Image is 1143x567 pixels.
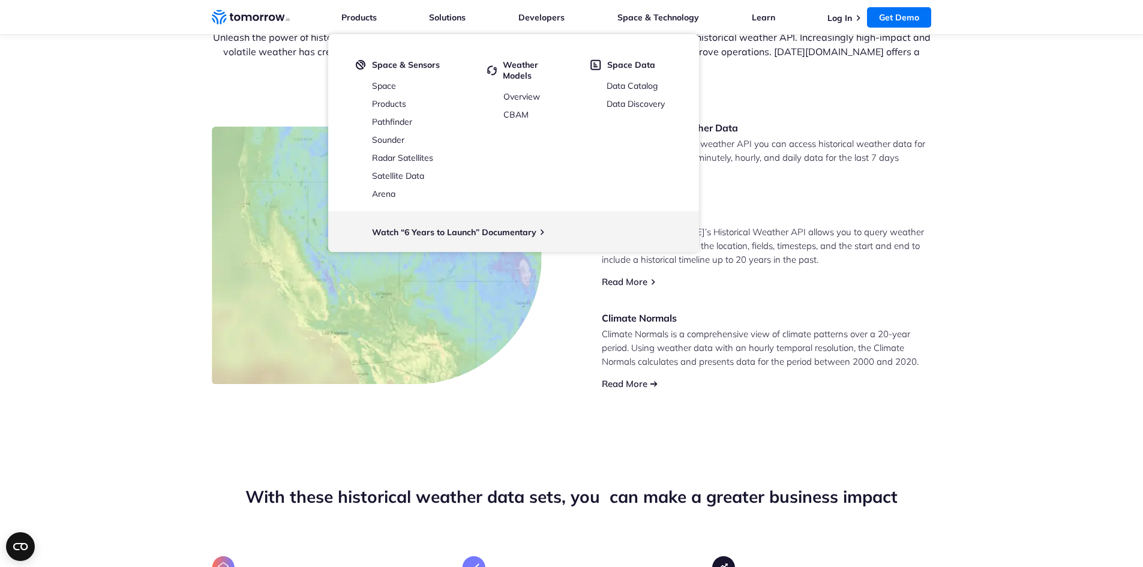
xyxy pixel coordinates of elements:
[212,127,542,384] img: image1.jpg
[602,311,932,325] h3: Climate Normals
[212,485,932,508] h2: With these historical weather data sets, you can make a greater business impact
[503,59,568,81] span: Weather Models
[372,80,396,91] a: Space
[372,98,406,109] a: Products
[602,225,932,266] p: [DATE][DOMAIN_NAME]’s Historical Weather API allows you to query weather conditions by specifying...
[602,137,932,164] p: Using the recent history weather API you can access historical weather data for your location, in...
[607,80,658,91] a: Data Catalog
[617,12,699,23] a: Space & Technology
[607,59,655,70] span: Space Data
[212,30,932,73] p: Unleash the power of historical weather data on your business performance with [DATE][DOMAIN_NAME...
[356,59,366,70] img: satelight.svg
[518,12,565,23] a: Developers
[268,196,388,400] img: Template-1.jpg
[607,98,665,109] a: Data Discovery
[372,134,404,145] a: Sounder
[372,170,424,181] a: Satellite Data
[503,109,529,120] a: CBAM
[503,91,540,102] a: Overview
[827,13,852,23] a: Log In
[590,59,601,70] img: space-data.svg
[372,116,412,127] a: Pathfinder
[487,59,497,81] img: cycled.svg
[602,378,647,389] a: Read More
[372,152,433,163] a: Radar Satellites
[6,532,35,561] button: Open CMP widget
[602,209,932,223] h3: Historical Archive
[372,59,440,70] span: Space & Sensors
[602,276,647,287] a: Read More
[429,12,466,23] a: Solutions
[602,121,932,134] h3: Recent-History Weather Data
[372,188,395,199] a: Arena
[341,12,377,23] a: Products
[372,227,536,238] a: Watch “6 Years to Launch” Documentary
[602,327,932,368] p: Climate Normals is a comprehensive view of climate patterns over a 20-year period. Using weather ...
[752,12,775,23] a: Learn
[867,7,931,28] a: Get Demo
[212,8,290,26] a: Home link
